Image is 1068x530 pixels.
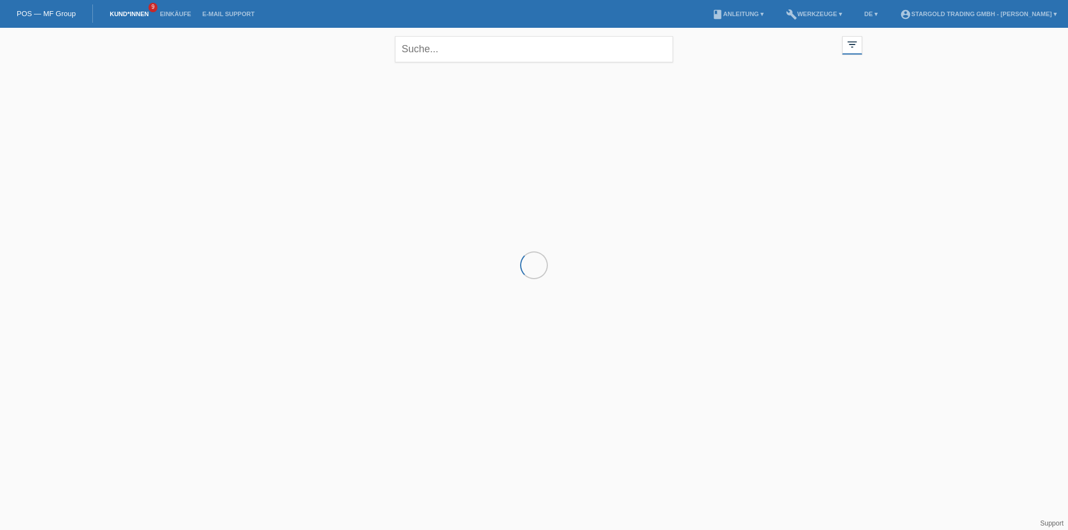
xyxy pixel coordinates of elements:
a: Support [1040,519,1064,527]
i: filter_list [846,38,858,51]
a: DE ▾ [859,11,883,17]
a: account_circleStargold Trading GmbH - [PERSON_NAME] ▾ [894,11,1062,17]
i: build [786,9,797,20]
a: E-Mail Support [197,11,260,17]
input: Suche... [395,36,673,62]
a: buildWerkzeuge ▾ [780,11,848,17]
a: Einkäufe [154,11,196,17]
a: bookAnleitung ▾ [706,11,769,17]
a: POS — MF Group [17,9,76,18]
a: Kund*innen [104,11,154,17]
i: account_circle [900,9,911,20]
span: 9 [149,3,157,12]
i: book [712,9,723,20]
